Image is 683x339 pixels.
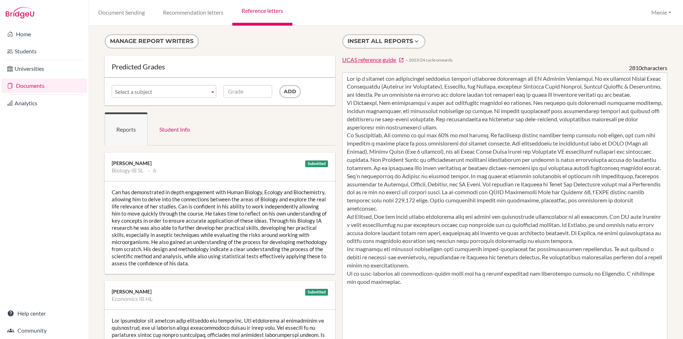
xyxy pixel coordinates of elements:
[342,56,396,63] span: UCAS reference guide
[1,306,87,321] a: Help center
[1,323,87,338] a: Community
[105,34,199,49] button: Manage report writers
[1,79,87,93] a: Documents
[1,27,87,41] a: Home
[1,62,87,76] a: Universities
[112,63,328,70] div: Predicted Grades
[305,289,328,296] div: Submitted
[629,64,642,71] span: 2810
[148,112,202,145] a: Student Info
[305,160,328,167] div: Submitted
[112,160,328,167] div: [PERSON_NAME]
[279,85,301,98] input: Add
[105,181,335,274] div: Can has demonstrated in depth engagement with Human Biology, Ecology and Biochemistry, allowing h...
[105,112,148,145] a: Reports
[342,56,404,64] a: UCAS reference guide
[1,96,87,110] a: Analytics
[648,6,674,19] button: Menie
[1,44,87,58] a: Students
[406,57,452,63] span: − 2023/24 cycle onwards
[148,167,156,174] li: 6
[629,64,667,72] div: characters
[112,288,328,295] div: [PERSON_NAME]
[342,34,425,49] button: Insert all reports
[112,167,143,174] li: Biology IB SL
[112,295,153,302] li: Economics IB HL
[6,7,34,18] img: Bridge-U
[115,85,207,98] span: Select a subject
[223,85,272,98] input: Grade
